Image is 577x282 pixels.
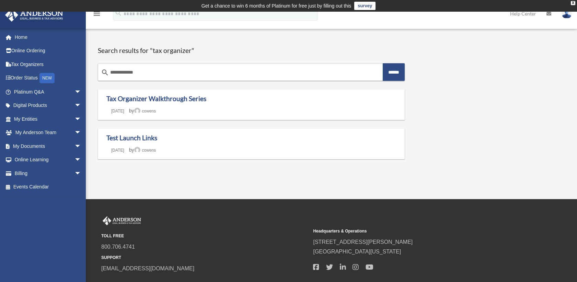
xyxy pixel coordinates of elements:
[571,1,575,5] div: close
[5,99,92,112] a: Digital Productsarrow_drop_down
[74,126,88,140] span: arrow_drop_down
[5,180,92,194] a: Events Calendar
[74,166,88,181] span: arrow_drop_down
[93,10,101,18] i: menu
[101,244,135,250] a: 800.706.4741
[354,2,376,10] a: survey
[106,148,129,153] a: [DATE]
[101,232,308,240] small: TOLL FREE
[101,254,308,261] small: SUPPORT
[5,57,92,71] a: Tax Organizers
[129,147,156,153] span: by
[101,265,194,271] a: [EMAIL_ADDRESS][DOMAIN_NAME]
[115,9,122,17] i: search
[101,68,109,77] i: search
[39,73,55,83] div: NEW
[313,239,413,245] a: [STREET_ADDRESS][PERSON_NAME]
[98,46,405,55] h1: Search results for "tax organizer"
[562,9,572,19] img: User Pic
[74,153,88,167] span: arrow_drop_down
[5,30,88,44] a: Home
[3,8,65,22] img: Anderson Advisors Platinum Portal
[5,126,92,140] a: My Anderson Teamarrow_drop_down
[313,228,520,235] small: Headquarters & Operations
[5,85,92,99] a: Platinum Q&Aarrow_drop_down
[313,249,401,254] a: [GEOGRAPHIC_DATA][US_STATE]
[5,153,92,167] a: Online Learningarrow_drop_down
[74,139,88,153] span: arrow_drop_down
[5,166,92,180] a: Billingarrow_drop_down
[74,112,88,126] span: arrow_drop_down
[134,148,156,153] a: cowens
[134,109,156,113] a: cowens
[74,99,88,113] span: arrow_drop_down
[129,108,156,113] span: by
[5,112,92,126] a: My Entitiesarrow_drop_down
[5,44,92,58] a: Online Ordering
[5,139,92,153] a: My Documentsarrow_drop_down
[201,2,351,10] div: Get a chance to win 6 months of Platinum for free just by filling out this
[106,134,157,142] a: Test Launch Links
[106,109,129,113] a: [DATE]
[5,71,92,85] a: Order StatusNEW
[74,85,88,99] span: arrow_drop_down
[93,12,101,18] a: menu
[106,95,206,102] a: Tax Organizer Walkthrough Series
[101,216,142,225] img: Anderson Advisors Platinum Portal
